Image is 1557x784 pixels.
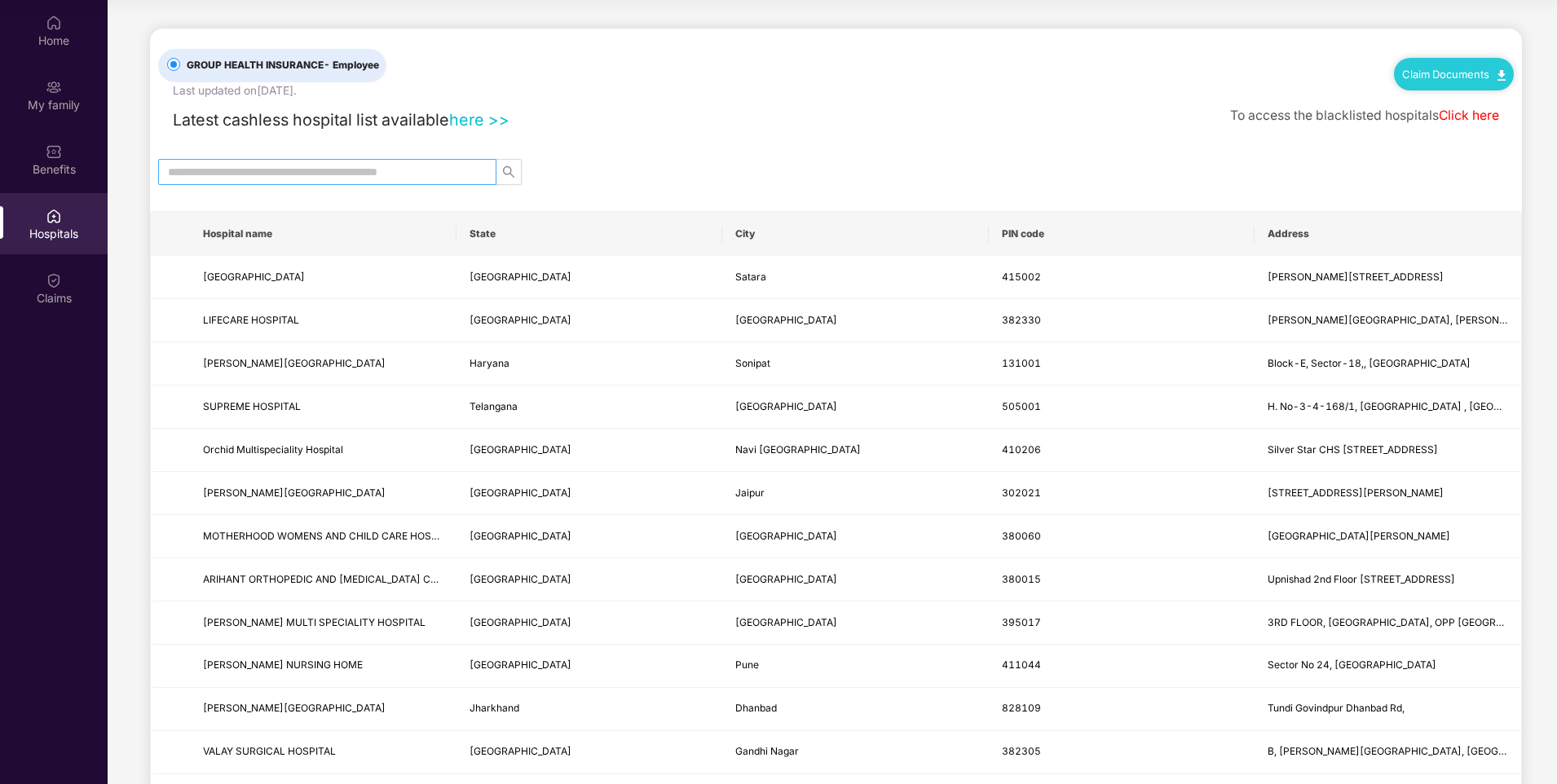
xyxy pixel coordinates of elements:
span: - Employee [324,59,379,71]
span: Tundi Govindpur Dhanbad Rd, [1268,702,1405,714]
td: Ahmedabad [722,299,989,342]
span: GROUP HEALTH INSURANCE [180,58,386,73]
th: State [457,212,723,256]
th: PIN code [989,212,1255,256]
span: [PERSON_NAME] MULTI SPECIALITY HOSPITAL [203,616,426,628]
span: [GEOGRAPHIC_DATA] [470,487,571,499]
td: Upnishad 2nd Floor 202/203 Manekbag Society, Manek Baug Road [1255,558,1521,601]
td: Sonipat [722,342,989,385]
span: 410206 [1002,443,1041,456]
span: 131001 [1002,357,1041,369]
td: BHAGWAN DAS HOSPITAL [190,342,457,385]
span: SUPREME HOSPITAL [203,400,301,412]
img: svg+xml;base64,PHN2ZyB4bWxucz0iaHR0cDovL3d3dy53My5vcmcvMjAwMC9zdmciIHdpZHRoPSIxMC40IiBoZWlnaHQ9Ij... [1497,70,1506,81]
th: City [722,212,989,256]
span: Jharkhand [470,702,519,714]
span: Address [1268,227,1508,240]
span: [GEOGRAPHIC_DATA] [470,530,571,542]
img: svg+xml;base64,PHN2ZyBpZD0iQmVuZWZpdHMiIHhtbG5zPSJodHRwOi8vd3d3LnczLm9yZy8yMDAwL3N2ZyIgd2lkdGg9Ij... [46,143,62,160]
span: [GEOGRAPHIC_DATA][PERSON_NAME] [1268,530,1450,542]
span: Pune [735,658,759,671]
td: Gandhi Nagar [722,731,989,774]
td: MOTHERHOOD WOMENS AND CHILD CARE HOSPITAL [190,515,457,558]
span: [PERSON_NAME][STREET_ADDRESS] [1268,271,1444,283]
span: [GEOGRAPHIC_DATA] [203,271,305,283]
td: Navi Mumbai [722,429,989,472]
td: Karimnagar [722,385,989,429]
span: [GEOGRAPHIC_DATA] [735,314,837,326]
td: Maharashtra [457,256,723,299]
span: VALAY SURGICAL HOSPITAL [203,745,336,757]
span: Gandhi Nagar [735,745,799,757]
span: [GEOGRAPHIC_DATA] [470,443,571,456]
td: Sector No 24, Nigdi [1255,645,1521,688]
td: 93 B, Ajmer Rd Heera Nagar [1255,472,1521,515]
td: Gujarat [457,515,723,558]
td: Jharkhand [457,688,723,731]
td: MORAYA HOSPITAL & RESEARCH CENTRE [190,256,457,299]
a: here >> [449,110,509,130]
span: [PERSON_NAME][GEOGRAPHIC_DATA] [203,702,386,714]
span: Latest cashless hospital list available [173,110,449,130]
td: B, Shardar Shopping Centre, Dehgam [1255,731,1521,774]
span: Hospital name [203,227,443,240]
td: Rajasthan [457,472,723,515]
span: Dhanbad [735,702,777,714]
td: Gujarat [457,731,723,774]
td: ARIHANT ORTHOPEDIC AND JOINT REPLACEMENT CENTRE [190,558,457,601]
td: ASHIRWAD AVENUE 1 ST FLOOR, HARIDARSHAN CROSS ROAD New Naroda [1255,299,1521,342]
td: Block-E, Sector-18,, Omaxe City [1255,342,1521,385]
span: Navi [GEOGRAPHIC_DATA] [735,443,861,456]
span: [GEOGRAPHIC_DATA] [470,616,571,628]
span: [PERSON_NAME][GEOGRAPHIC_DATA] [203,357,386,369]
td: Surat [722,601,989,645]
span: Orchid Multispeciality Hospital [203,443,343,456]
img: svg+xml;base64,PHN2ZyB3aWR0aD0iMjAiIGhlaWdodD0iMjAiIHZpZXdCb3g9IjAgMCAyMCAyMCIgZmlsbD0ibm9uZSIgeG... [46,79,62,95]
td: Nayandeep Eye Hospital [190,688,457,731]
span: Silver Star CHS [STREET_ADDRESS] [1268,443,1438,456]
td: Jaipur [722,472,989,515]
span: 411044 [1002,658,1041,671]
td: SUPREME HOSPITAL [190,385,457,429]
span: Sector No 24, [GEOGRAPHIC_DATA] [1268,658,1436,671]
span: ARIHANT ORTHOPEDIC AND [MEDICAL_DATA] CENTRE [203,573,462,585]
span: [GEOGRAPHIC_DATA] [735,530,837,542]
td: VALAY SURGICAL HOSPITAL [190,731,457,774]
td: Gujarat [457,299,723,342]
td: Orchid Multispeciality Hospital [190,429,457,472]
td: Maharashtra [457,429,723,472]
span: [PERSON_NAME][GEOGRAPHIC_DATA] [203,487,386,499]
span: [GEOGRAPHIC_DATA] [735,400,837,412]
span: [GEOGRAPHIC_DATA] [735,616,837,628]
span: 380060 [1002,530,1041,542]
th: Hospital name [190,212,457,256]
button: search [496,159,522,185]
span: 382305 [1002,745,1041,757]
td: 3RD FLOOR, BLUE ARC COMPLEX, OPP ALTHAN GARDEN VIP ROAD [1255,601,1521,645]
span: Upnishad 2nd Floor [STREET_ADDRESS] [1268,573,1455,585]
img: svg+xml;base64,PHN2ZyBpZD0iSG9zcGl0YWxzIiB4bWxucz0iaHR0cDovL3d3dy53My5vcmcvMjAwMC9zdmciIHdpZHRoPS... [46,208,62,224]
span: [GEOGRAPHIC_DATA] [470,745,571,757]
td: Pune [722,645,989,688]
span: [GEOGRAPHIC_DATA] [470,658,571,671]
td: Surve No 21, Satara Koregaon Road [1255,256,1521,299]
td: ASOPA HOSPITAL [190,472,457,515]
span: MOTHERHOOD WOMENS AND CHILD CARE HOSPITAL [203,530,458,542]
td: PRARTHNA MULTI SPECIALITY HOSPITAL [190,601,457,645]
td: Tundi Govindpur Dhanbad Rd, [1255,688,1521,731]
span: To access the blacklisted hospitals [1230,108,1439,123]
span: 382330 [1002,314,1041,326]
td: Dhanbad [722,688,989,731]
span: Block-E, Sector-18,, [GEOGRAPHIC_DATA] [1268,357,1471,369]
td: GANDHI NURSING HOME [190,645,457,688]
td: Maharashtra [457,645,723,688]
a: Click here [1439,108,1499,123]
td: Gujarat [457,558,723,601]
td: Haryana [457,342,723,385]
span: Satara [735,271,766,283]
td: Satara [722,256,989,299]
span: LIFECARE HOSPITAL [203,314,299,326]
span: 302021 [1002,487,1041,499]
td: H. No-3-4-168/1, Sai Nagar , Near Raja Theatre [1255,385,1521,429]
span: Sonipat [735,357,770,369]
